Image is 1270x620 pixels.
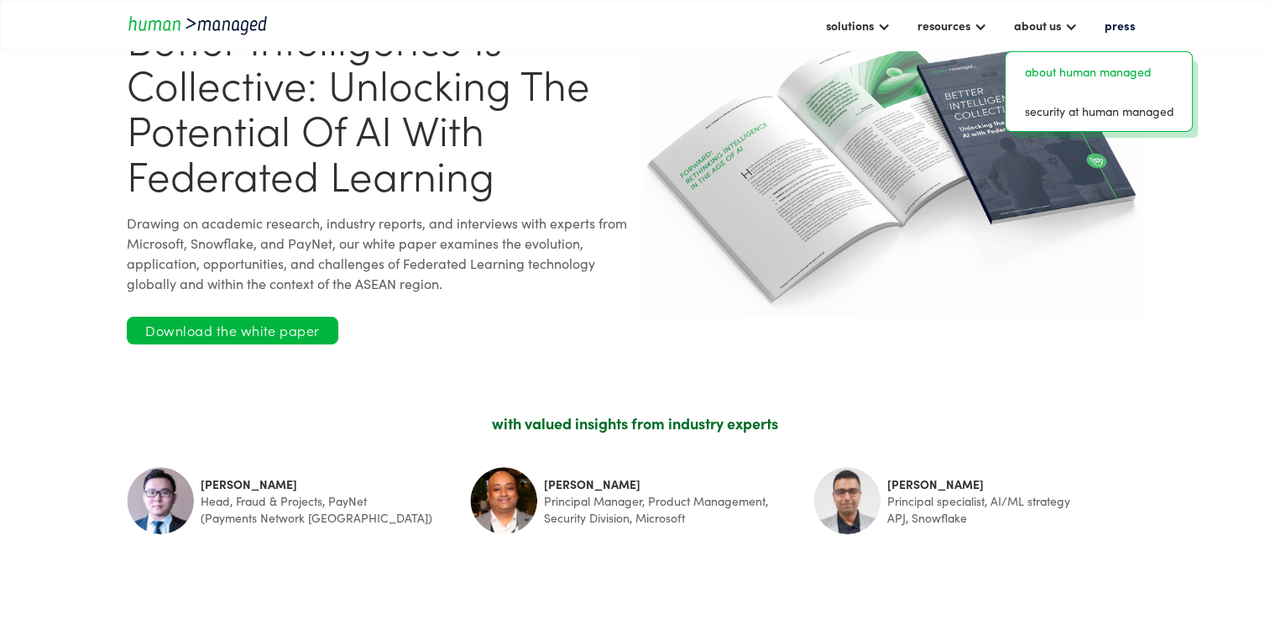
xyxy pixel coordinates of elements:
[1095,11,1142,39] a: press
[127,317,338,344] a: Download the white paper
[1013,15,1060,35] div: about us
[887,492,1070,526] div: Principal specialist, AI/ML strategy APJ, Snowflake
[127,213,628,293] div: Drawing on academic research, industry reports, and interviews with experts from Microsoft, Snowf...
[1012,59,1185,85] a: about human managed
[908,11,995,39] div: resources
[1012,98,1185,124] a: security at human managed
[201,492,432,526] div: Head, Fraud & Projects, PayNet (Payments Network [GEOGRAPHIC_DATA])
[917,15,969,35] div: resources
[887,476,984,492] strong: [PERSON_NAME]
[1005,11,1085,39] div: about us
[544,492,800,526] div: Principal Manager, Product Management, Security Division, Microsoft
[201,476,297,492] strong: [PERSON_NAME]
[127,13,278,36] a: home
[492,413,778,433] div: with valued insights from industry experts
[127,15,628,197] h1: Better Intelligence is Collective: Unlocking the Potential of AI with Federated Learning
[817,11,898,39] div: solutions
[544,476,640,492] strong: [PERSON_NAME]
[825,15,873,35] div: solutions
